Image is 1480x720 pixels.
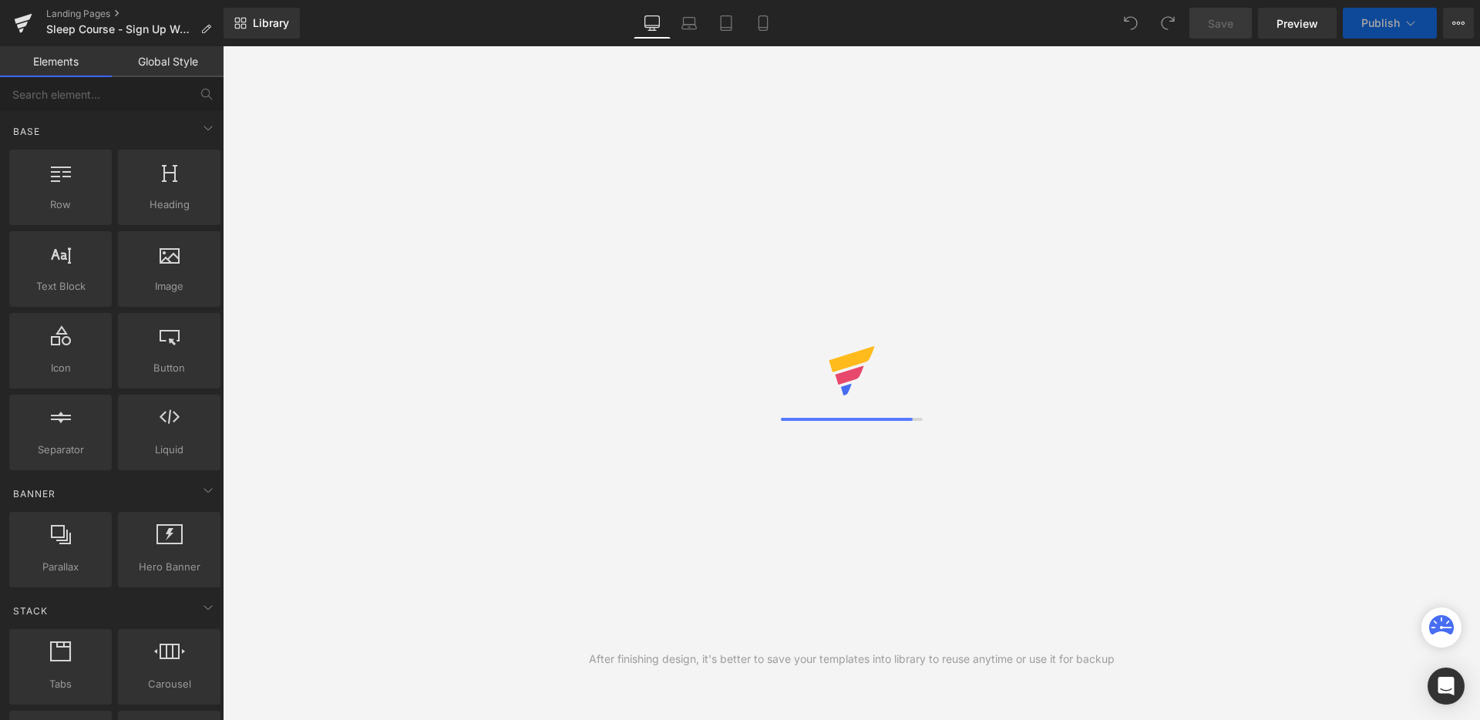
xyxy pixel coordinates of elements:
button: Publish [1343,8,1437,39]
span: Text Block [14,278,107,294]
span: Row [14,197,107,213]
span: Banner [12,486,57,501]
button: Redo [1152,8,1183,39]
a: Tablet [708,8,745,39]
span: Save [1208,15,1233,32]
span: Publish [1361,17,1400,29]
a: New Library [224,8,300,39]
a: Desktop [634,8,671,39]
span: Button [123,360,216,376]
span: Separator [14,442,107,458]
span: Stack [12,604,49,618]
a: Laptop [671,8,708,39]
button: Undo [1115,8,1146,39]
a: Mobile [745,8,782,39]
a: Preview [1258,8,1337,39]
span: Liquid [123,442,216,458]
span: Carousel [123,676,216,692]
span: Icon [14,360,107,376]
div: After finishing design, it's better to save your templates into library to reuse anytime or use i... [589,651,1115,668]
span: Preview [1276,15,1318,32]
a: Global Style [112,46,224,77]
span: Hero Banner [123,559,216,575]
span: Base [12,124,42,139]
button: More [1443,8,1474,39]
span: Sleep Course - Sign Up Waiting List [46,23,194,35]
span: Parallax [14,559,107,575]
span: Heading [123,197,216,213]
span: Image [123,278,216,294]
span: Library [253,16,289,30]
div: Open Intercom Messenger [1428,668,1465,705]
a: Landing Pages [46,8,224,20]
span: Tabs [14,676,107,692]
